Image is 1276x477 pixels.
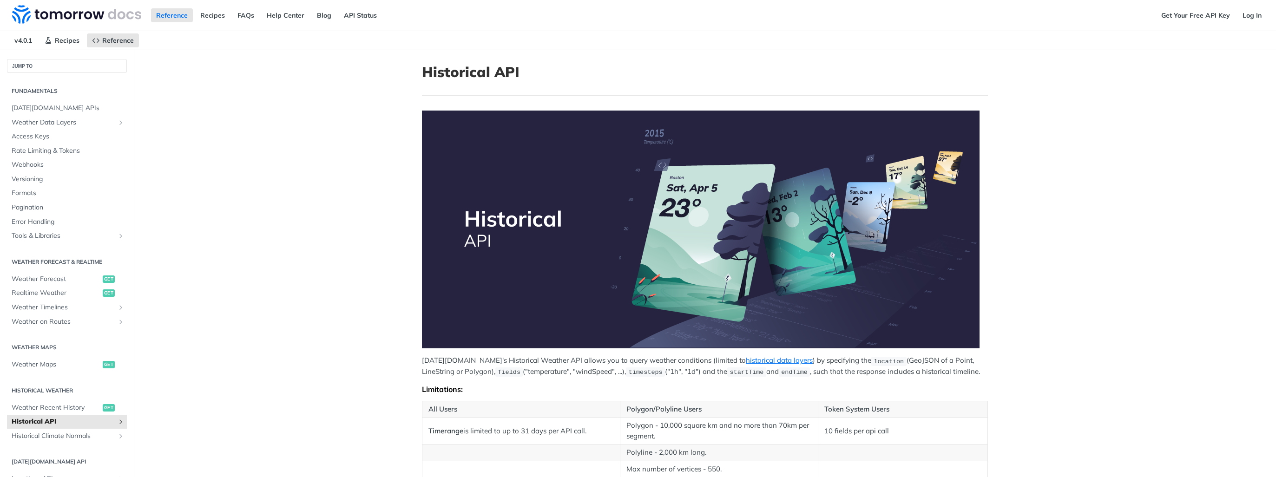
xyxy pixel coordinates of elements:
a: Weather Forecastget [7,272,127,286]
span: Realtime Weather [12,288,100,298]
a: Error Handling [7,215,127,229]
td: 10 fields per api call [818,418,987,444]
a: Realtime Weatherget [7,286,127,300]
span: get [103,275,115,283]
span: Historical Climate Normals [12,431,115,441]
a: Pagination [7,201,127,215]
img: Tomorrow.io Weather API Docs [12,5,141,24]
a: Historical APIShow subpages for Historical API [7,415,127,429]
span: Weather Forecast [12,274,100,284]
a: Weather on RoutesShow subpages for Weather on Routes [7,315,127,329]
span: v4.0.1 [9,33,37,47]
a: [DATE][DOMAIN_NAME] APIs [7,101,127,115]
button: Show subpages for Historical Climate Normals [117,432,125,440]
a: Weather Mapsget [7,358,127,372]
span: Weather Maps [12,360,100,369]
h2: Historical Weather [7,386,127,395]
th: All Users [422,401,620,418]
th: Polygon/Polyline Users [620,401,818,418]
a: Get Your Free API Key [1156,8,1235,22]
span: Historical API [12,417,115,426]
h1: Historical API [422,64,988,80]
code: location [871,357,907,366]
span: Pagination [12,203,125,212]
a: Recipes [39,33,85,47]
code: startTime [727,367,766,377]
span: get [103,404,115,412]
a: FAQs [232,8,259,22]
code: timesteps [626,367,665,377]
span: Tools & Libraries [12,231,115,241]
a: Reference [87,33,139,47]
a: Log In [1237,8,1267,22]
th: Token System Users [818,401,987,418]
span: Formats [12,189,125,198]
span: Weather on Routes [12,317,115,327]
code: fields [495,367,523,377]
code: endTime [779,367,810,377]
a: Tools & LibrariesShow subpages for Tools & Libraries [7,229,127,243]
a: Weather Data LayersShow subpages for Weather Data Layers [7,116,127,130]
a: Versioning [7,172,127,186]
h2: Weather Forecast & realtime [7,258,127,266]
a: Historical Climate NormalsShow subpages for Historical Climate Normals [7,429,127,443]
a: Reference [151,8,193,22]
a: Formats [7,186,127,200]
span: get [103,361,115,368]
a: Access Keys [7,130,127,144]
td: Polyline - 2,000 km long. [620,444,818,461]
img: Historical-API.png [422,111,980,348]
h2: [DATE][DOMAIN_NAME] API [7,457,127,466]
span: Weather Data Layers [12,118,115,127]
span: Rate Limiting & Tokens [12,146,125,156]
a: Recipes [195,8,230,22]
button: Show subpages for Historical API [117,418,125,425]
span: Weather Recent History [12,403,100,412]
a: API Status [339,8,382,22]
button: Show subpages for Tools & Libraries [117,232,125,240]
a: Rate Limiting & Tokens [7,144,127,158]
a: Weather Recent Historyget [7,401,127,415]
span: Error Handling [12,217,125,227]
a: Help Center [262,8,309,22]
span: [DATE][DOMAIN_NAME] APIs [12,104,125,113]
button: Show subpages for Weather Timelines [117,304,125,311]
span: Expand image [422,111,988,348]
div: Limitations: [422,385,988,394]
span: Reference [102,36,134,45]
span: Weather Timelines [12,303,115,312]
button: Show subpages for Weather Data Layers [117,119,125,126]
td: Polygon - 10,000 square km and no more than 70km per segment. [620,418,818,444]
span: Recipes [55,36,79,45]
span: Access Keys [12,132,125,141]
span: Versioning [12,175,125,184]
a: Blog [312,8,336,22]
h2: Fundamentals [7,87,127,95]
a: historical data layers [746,356,813,365]
button: JUMP TO [7,59,127,73]
strong: Timerange [428,426,463,435]
span: get [103,289,115,297]
span: Webhooks [12,160,125,170]
h2: Weather Maps [7,343,127,352]
a: Weather TimelinesShow subpages for Weather Timelines [7,301,127,314]
td: is limited to up to 31 days per API call. [422,418,620,444]
button: Show subpages for Weather on Routes [117,318,125,326]
p: [DATE][DOMAIN_NAME]'s Historical Weather API allows you to query weather conditions (limited to )... [422,355,988,377]
a: Webhooks [7,158,127,172]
